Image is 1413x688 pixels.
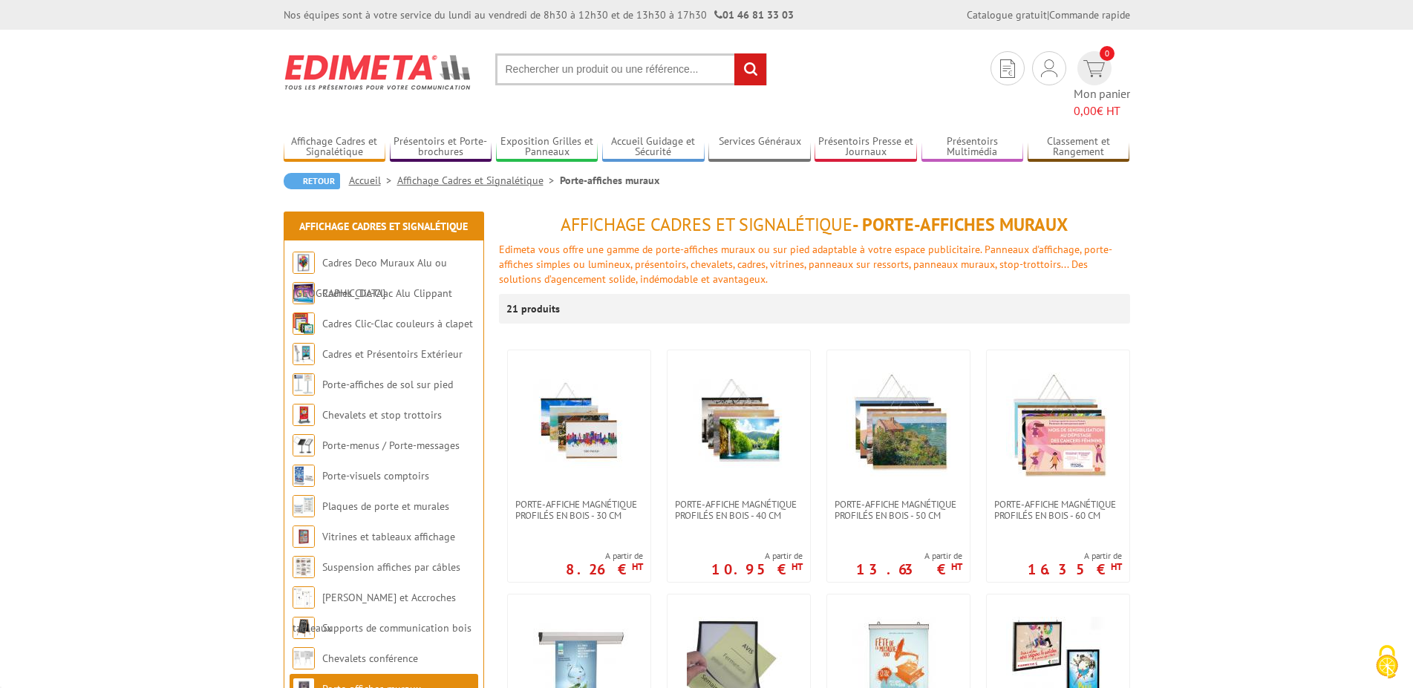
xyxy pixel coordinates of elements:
sup: HT [1111,560,1122,573]
a: Cadres Clic-Clac couleurs à clapet [322,317,473,330]
img: devis rapide [1083,60,1105,77]
span: A partir de [856,550,962,562]
img: Plaques de porte et murales [293,495,315,517]
span: PORTE-AFFICHE MAGNÉTIQUE PROFILÉS EN BOIS - 60 cm [994,499,1122,521]
img: Cadres Clic-Clac couleurs à clapet [293,312,315,335]
img: Porte-menus / Porte-messages [293,434,315,456]
a: Suspension affiches par câbles [322,560,460,574]
img: Porte-affiches de sol sur pied [293,373,315,396]
p: 13.63 € [856,565,962,574]
a: Commande rapide [1049,8,1130,22]
a: Affichage Cadres et Signalétique [397,174,560,187]
a: Accueil Guidage et Sécurité [602,135,705,160]
div: Nos équipes sont à votre service du lundi au vendredi de 8h30 à 12h30 et de 13h30 à 17h30 [284,7,794,22]
a: Affichage Cadres et Signalétique [284,135,386,160]
a: Présentoirs Multimédia [921,135,1024,160]
a: Cadres et Présentoirs Extérieur [322,347,463,361]
a: Supports de communication bois [322,621,471,635]
img: Cookies (fenêtre modale) [1368,643,1406,681]
a: Plaques de porte et murales [322,499,449,513]
span: 0 [1100,46,1115,61]
a: Porte-menus / Porte-messages [322,439,460,452]
span: PORTE-AFFICHE MAGNÉTIQUE PROFILÉS EN BOIS - 30 cm [515,499,643,521]
span: A partir de [711,550,803,562]
img: PORTE-AFFICHE MAGNÉTIQUE PROFILÉS EN BOIS - 50 cm [846,373,950,476]
span: A partir de [1028,550,1122,562]
span: Mon panier [1074,85,1130,119]
a: PORTE-AFFICHE MAGNÉTIQUE PROFILÉS EN BOIS - 60 cm [987,499,1129,521]
img: Suspension affiches par câbles [293,556,315,578]
a: [PERSON_NAME] et Accroches tableaux [293,591,456,635]
h1: - Porte-affiches muraux [499,215,1130,235]
p: 21 produits [506,294,562,324]
img: devis rapide [1041,59,1057,77]
a: Porte-visuels comptoirs [322,469,429,482]
img: Cadres Deco Muraux Alu ou Bois [293,252,315,274]
sup: HT [792,560,803,573]
img: Chevalets conférence [293,647,315,669]
img: Cimaises et Accroches tableaux [293,586,315,609]
div: | [967,7,1130,22]
img: PORTE-AFFICHE MAGNÉTIQUE PROFILÉS EN BOIS - 30 cm [527,373,631,476]
span: Affichage Cadres et Signalétique [561,213,852,236]
a: PORTE-AFFICHE MAGNÉTIQUE PROFILÉS EN BOIS - 30 cm [508,499,650,521]
a: Vitrines et tableaux affichage [322,530,455,543]
input: Rechercher un produit ou une référence... [495,53,767,85]
font: Edimeta vous offre une gamme de porte-affiches muraux ou sur pied adaptable à votre espace public... [499,243,1112,286]
img: devis rapide [1000,59,1015,78]
img: PORTE-AFFICHE MAGNÉTIQUE PROFILÉS EN BOIS - 60 cm [1006,373,1110,476]
a: Présentoirs Presse et Journaux [815,135,917,160]
span: 0,00 [1074,103,1097,118]
a: Classement et Rangement [1028,135,1130,160]
a: Présentoirs et Porte-brochures [390,135,492,160]
a: Services Généraux [708,135,811,160]
a: Chevalets et stop trottoirs [322,408,442,422]
sup: HT [951,560,962,573]
img: Porte-visuels comptoirs [293,465,315,487]
img: PORTE-AFFICHE MAGNÉTIQUE PROFILÉS EN BOIS - 40 cm [687,373,791,476]
sup: HT [632,560,643,573]
img: Edimeta [284,45,473,99]
img: Vitrines et tableaux affichage [293,525,315,548]
a: Catalogue gratuit [967,8,1047,22]
a: Exposition Grilles et Panneaux [496,135,598,160]
input: rechercher [734,53,766,85]
p: 8.26 € [566,565,643,574]
a: Affichage Cadres et Signalétique [299,220,468,233]
p: 10.95 € [711,565,803,574]
p: 16.35 € [1028,565,1122,574]
a: PORTE-AFFICHE MAGNÉTIQUE PROFILÉS EN BOIS - 50 cm [827,499,970,521]
a: Chevalets conférence [322,652,418,665]
strong: 01 46 81 33 03 [714,8,794,22]
span: PORTE-AFFICHE MAGNÉTIQUE PROFILÉS EN BOIS - 50 cm [835,499,962,521]
a: devis rapide 0 Mon panier 0,00€ HT [1074,51,1130,119]
span: € HT [1074,102,1130,119]
a: Cadres Deco Muraux Alu ou [GEOGRAPHIC_DATA] [293,256,447,300]
a: Retour [284,173,340,189]
span: A partir de [566,550,643,562]
button: Cookies (fenêtre modale) [1361,638,1413,688]
a: PORTE-AFFICHE MAGNÉTIQUE PROFILÉS EN BOIS - 40 cm [668,499,810,521]
a: Cadres Clic-Clac Alu Clippant [322,286,452,300]
span: PORTE-AFFICHE MAGNÉTIQUE PROFILÉS EN BOIS - 40 cm [675,499,803,521]
a: Accueil [349,174,397,187]
a: Porte-affiches de sol sur pied [322,378,453,391]
li: Porte-affiches muraux [560,173,659,188]
img: Chevalets et stop trottoirs [293,404,315,426]
img: Cadres et Présentoirs Extérieur [293,343,315,365]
